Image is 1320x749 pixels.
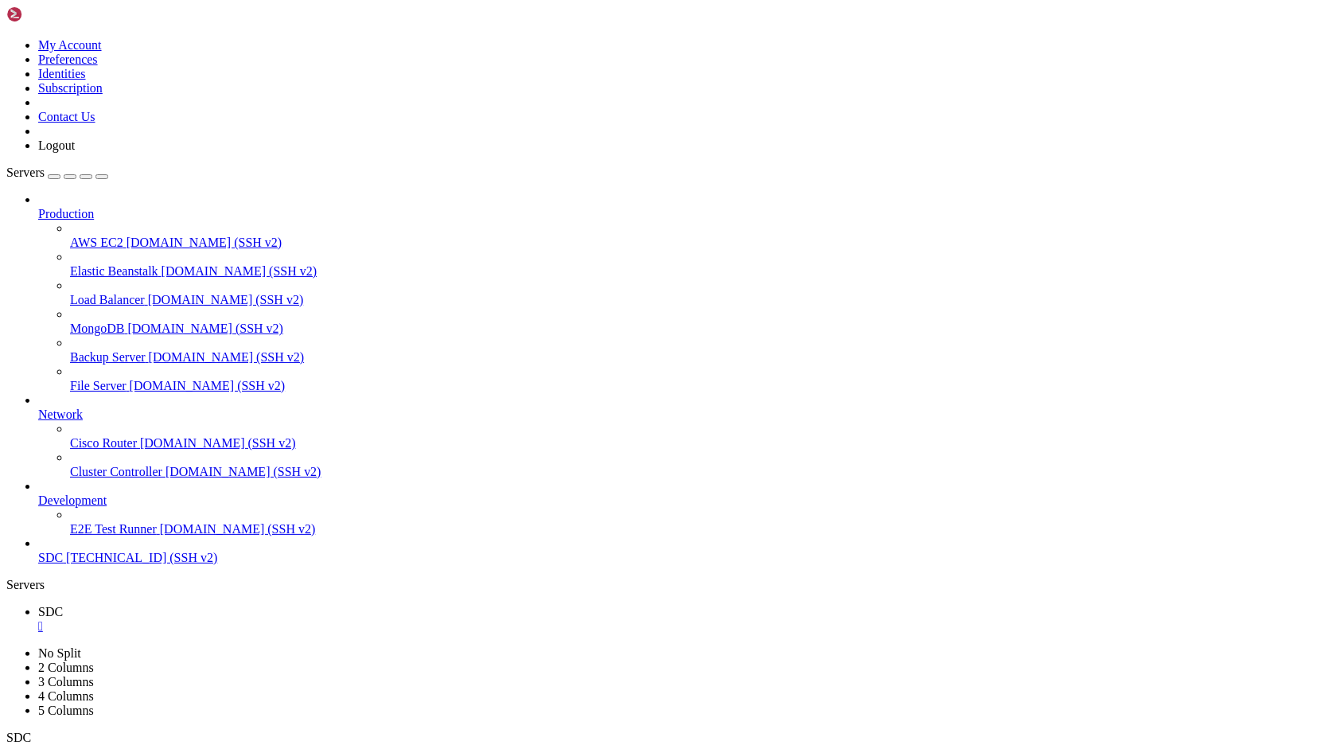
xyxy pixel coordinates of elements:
a: Production [38,207,1314,221]
x-row: Connecting [TECHNICAL_ID]... [6,6,1113,20]
span: E2E Test Runner [70,522,157,536]
li: SDC [TECHNICAL_ID] (SSH v2) [38,536,1314,565]
li: Production [38,193,1314,393]
a: Identities [38,67,86,80]
a: Backup Server [DOMAIN_NAME] (SSH v2) [70,350,1314,365]
span: Backup Server [70,350,146,364]
div: (0, 1) [6,20,13,33]
a: 3 Columns [38,675,94,689]
span: SDC [38,551,63,564]
li: Elastic Beanstalk [DOMAIN_NAME] (SSH v2) [70,250,1314,279]
span: Cluster Controller [70,465,162,478]
span: [DOMAIN_NAME] (SSH v2) [162,264,317,278]
a:  [38,619,1314,634]
li: Network [38,393,1314,479]
a: 2 Columns [38,661,94,674]
span: Servers [6,166,45,179]
span: Network [38,408,83,421]
a: No Split [38,646,81,660]
a: Elastic Beanstalk [DOMAIN_NAME] (SSH v2) [70,264,1314,279]
a: Development [38,493,1314,508]
a: 5 Columns [38,704,94,717]
li: File Server [DOMAIN_NAME] (SSH v2) [70,365,1314,393]
li: MongoDB [DOMAIN_NAME] (SSH v2) [70,307,1314,336]
li: Load Balancer [DOMAIN_NAME] (SSH v2) [70,279,1314,307]
a: Cluster Controller [DOMAIN_NAME] (SSH v2) [70,465,1314,479]
a: SDC [38,605,1314,634]
li: Cluster Controller [DOMAIN_NAME] (SSH v2) [70,451,1314,479]
span: [DOMAIN_NAME] (SSH v2) [127,236,282,249]
div: Servers [6,578,1314,592]
a: AWS EC2 [DOMAIN_NAME] (SSH v2) [70,236,1314,250]
span: File Server [70,379,127,392]
span: [DOMAIN_NAME] (SSH v2) [165,465,321,478]
span: [TECHNICAL_ID] (SSH v2) [66,551,217,564]
span: Cisco Router [70,436,137,450]
a: My Account [38,38,102,52]
span: SDC [6,731,31,744]
span: AWS EC2 [70,236,123,249]
span: [DOMAIN_NAME] (SSH v2) [148,293,304,306]
a: E2E Test Runner [DOMAIN_NAME] (SSH v2) [70,522,1314,536]
span: Production [38,207,94,220]
span: [DOMAIN_NAME] (SSH v2) [149,350,305,364]
a: Contact Us [38,110,95,123]
img: Shellngn [6,6,98,22]
a: File Server [DOMAIN_NAME] (SSH v2) [70,379,1314,393]
span: [DOMAIN_NAME] (SSH v2) [127,322,283,335]
span: [DOMAIN_NAME] (SSH v2) [140,436,296,450]
a: SDC [TECHNICAL_ID] (SSH v2) [38,551,1314,565]
li: Backup Server [DOMAIN_NAME] (SSH v2) [70,336,1314,365]
li: Development [38,479,1314,536]
a: Servers [6,166,108,179]
a: 4 Columns [38,689,94,703]
li: Cisco Router [DOMAIN_NAME] (SSH v2) [70,422,1314,451]
a: Logout [38,138,75,152]
span: Development [38,493,107,507]
a: MongoDB [DOMAIN_NAME] (SSH v2) [70,322,1314,336]
span: MongoDB [70,322,124,335]
span: Load Balancer [70,293,145,306]
a: Subscription [38,81,103,95]
a: Cisco Router [DOMAIN_NAME] (SSH v2) [70,436,1314,451]
span: SDC [38,605,63,618]
a: Load Balancer [DOMAIN_NAME] (SSH v2) [70,293,1314,307]
li: AWS EC2 [DOMAIN_NAME] (SSH v2) [70,221,1314,250]
a: Network [38,408,1314,422]
li: E2E Test Runner [DOMAIN_NAME] (SSH v2) [70,508,1314,536]
a: Preferences [38,53,98,66]
span: [DOMAIN_NAME] (SSH v2) [130,379,286,392]
span: [DOMAIN_NAME] (SSH v2) [160,522,316,536]
span: Elastic Beanstalk [70,264,158,278]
